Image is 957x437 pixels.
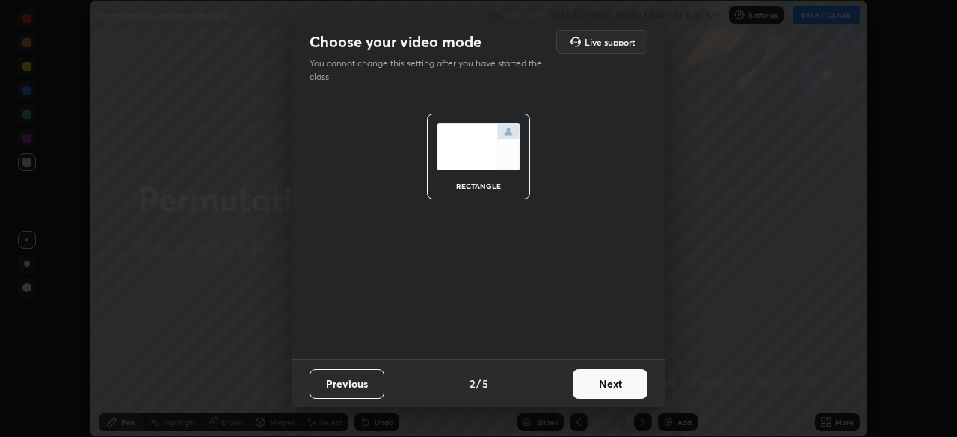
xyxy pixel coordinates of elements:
[449,182,508,190] div: rectangle
[310,369,384,399] button: Previous
[437,123,520,170] img: normalScreenIcon.ae25ed63.svg
[310,57,552,84] p: You cannot change this setting after you have started the class
[585,37,635,46] h5: Live support
[476,376,481,391] h4: /
[482,376,488,391] h4: 5
[470,376,475,391] h4: 2
[310,32,481,52] h2: Choose your video mode
[573,369,647,399] button: Next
